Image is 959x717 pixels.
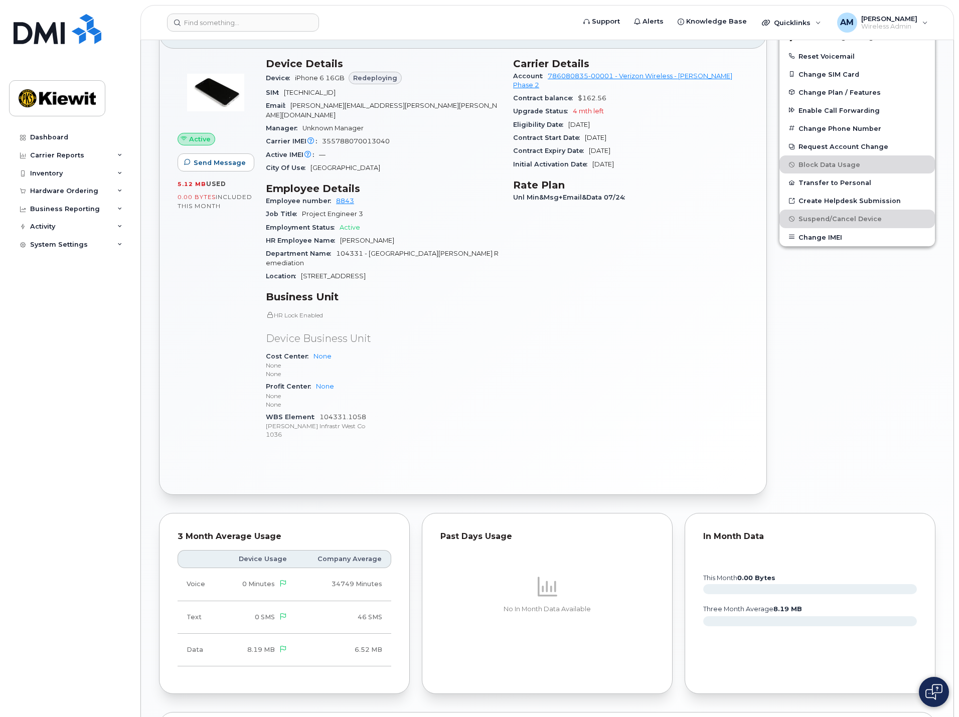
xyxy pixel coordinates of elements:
p: None [266,361,501,370]
a: 8843 [336,197,354,205]
span: Manager [266,124,302,132]
div: 3 Month Average Usage [178,531,391,542]
td: Data [178,634,220,666]
p: 1036 [266,430,501,439]
span: [TECHNICAL_ID] [284,89,336,96]
a: None [316,383,334,390]
span: [DATE] [592,160,614,168]
p: None [266,392,501,400]
span: AM [840,17,854,29]
span: Project Engineer 3 [302,210,363,218]
span: SIM [266,89,284,96]
span: Wireless Admin [861,23,917,31]
span: 0.00 Bytes [178,194,216,201]
p: Device Business Unit [266,331,501,346]
p: None [266,400,501,409]
span: 355788070013040 [322,137,390,145]
img: Open chat [925,684,942,700]
div: Past Days Usage [440,531,654,542]
p: No In Month Data Available [440,605,654,614]
span: Carrier IMEI [266,137,322,145]
span: Email [266,102,290,109]
a: 786080835-00001 - Verizon Wireless - [PERSON_NAME] Phase 2 [513,72,732,89]
span: WBS Element [266,413,319,421]
span: Send Message [194,158,246,167]
span: Alerts [643,17,664,27]
td: 46 SMS [296,601,391,634]
span: Cost Center [266,352,313,360]
td: Voice [178,568,220,601]
span: 0 Minutes [242,580,275,588]
a: Create Helpdesk Submission [779,192,935,210]
span: Unl Min&Msg+Email&Data 07/24 [513,194,630,201]
span: Location [266,272,301,280]
span: [STREET_ADDRESS] [301,272,366,280]
th: Company Average [296,550,391,568]
span: Active IMEI [266,151,319,158]
span: 5.12 MB [178,181,206,188]
button: Change Plan / Features [779,83,935,101]
span: Quicklinks [774,19,811,27]
span: $162.56 [578,94,606,102]
span: Employment Status [266,224,340,231]
span: [GEOGRAPHIC_DATA] [310,164,380,171]
p: HR Lock Enabled [266,311,501,319]
td: 6.52 MB [296,634,391,666]
tspan: 8.19 MB [773,605,802,613]
span: Enable Call Forwarding [798,106,880,114]
span: Active [189,134,211,144]
span: [PERSON_NAME] [340,237,394,244]
span: Contract Expiry Date [513,147,589,154]
span: HR Employee Name [266,237,340,244]
td: Text [178,601,220,634]
span: [PERSON_NAME] [861,15,917,23]
span: used [206,180,226,188]
span: Employee number [266,197,336,205]
button: Suspend/Cancel Device [779,210,935,228]
button: Change SIM Card [779,65,935,83]
button: Reset Voicemail [779,47,935,65]
span: 8.19 MB [247,646,275,653]
h3: Employee Details [266,183,501,195]
button: Change Phone Number [779,119,935,137]
span: Upgrade Status [513,107,573,115]
button: Request Account Change [779,137,935,155]
th: Device Usage [220,550,296,568]
span: Contract balance [513,94,578,102]
span: Unknown Manager [302,124,364,132]
a: 104331.1058 [319,413,366,421]
span: [PERSON_NAME][EMAIL_ADDRESS][PERSON_NAME][PERSON_NAME][DOMAIN_NAME] [266,102,497,118]
a: Support [576,12,627,32]
span: Suspend/Cancel Device [798,215,882,223]
a: Knowledge Base [671,12,754,32]
a: Alerts [627,12,671,32]
div: In Month Data [703,531,917,542]
span: 104331 - [GEOGRAPHIC_DATA][PERSON_NAME] Remediation [266,250,499,266]
span: Change Plan / Features [798,88,881,96]
span: [DATE] [589,147,610,154]
div: Adrian Martinez [830,13,935,33]
button: Enable Call Forwarding [779,101,935,119]
span: Support [592,17,620,27]
span: [DATE] [568,121,590,128]
span: Profit Center [266,383,316,390]
div: Quicklinks [755,13,828,33]
span: Device [266,74,295,82]
span: Initial Activation Date [513,160,592,168]
span: — [319,151,326,158]
button: Change IMEI [779,228,935,246]
span: Department Name [266,250,336,257]
button: Transfer to Personal [779,173,935,192]
span: iPhone 6 16GB [295,74,345,82]
span: Active [340,224,360,231]
h3: Business Unit [266,291,501,303]
tspan: 0.00 Bytes [737,574,775,582]
span: Redeploying [353,73,397,83]
button: Block Data Usage [779,155,935,173]
span: Contract Start Date [513,134,585,141]
span: 0 SMS [255,613,275,621]
span: City Of Use [266,164,310,171]
h3: Device Details [266,58,501,70]
p: None [266,370,501,378]
td: 34749 Minutes [296,568,391,601]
